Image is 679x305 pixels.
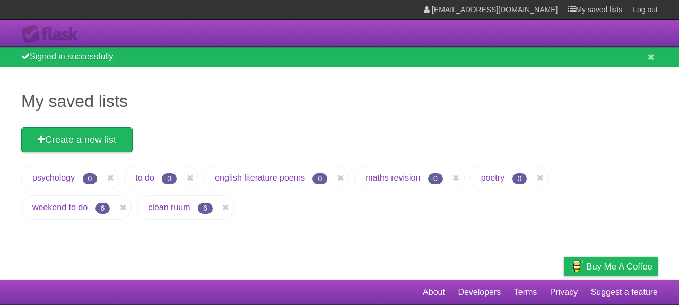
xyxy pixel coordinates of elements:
[458,282,501,302] a: Developers
[21,88,658,114] h1: My saved lists
[32,173,75,182] a: psychology
[569,257,584,275] img: Buy me a coffee
[514,282,537,302] a: Terms
[512,173,527,184] span: 0
[586,257,652,276] span: Buy me a coffee
[481,173,504,182] a: poetry
[162,173,177,184] span: 0
[83,173,98,184] span: 0
[312,173,327,184] span: 0
[21,25,85,44] div: Flask
[564,257,658,276] a: Buy me a coffee
[550,282,578,302] a: Privacy
[32,203,88,212] a: weekend to do
[148,203,190,212] a: clean ruum
[428,173,443,184] span: 0
[365,173,420,182] a: maths revision
[215,173,305,182] a: english literature poems
[95,203,110,214] span: 6
[423,282,445,302] a: About
[21,127,133,152] a: Create a new list
[198,203,213,214] span: 6
[591,282,658,302] a: Suggest a feature
[135,173,154,182] a: to do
